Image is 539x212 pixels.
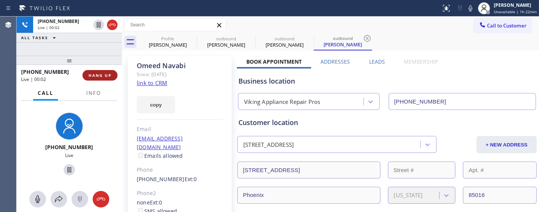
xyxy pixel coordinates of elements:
[93,191,109,207] button: Hang up
[82,70,118,81] button: HANG UP
[21,68,69,75] span: [PHONE_NUMBER]
[139,36,196,41] div: Profile
[315,35,371,41] div: outbound
[137,61,223,70] div: Omeed Navabi
[139,41,196,48] div: [PERSON_NAME]
[46,143,93,151] span: [PHONE_NUMBER]
[463,187,537,204] input: ZIP
[198,41,255,48] div: [PERSON_NAME]
[487,22,527,29] span: Call to Customer
[404,58,438,65] label: Membership
[38,18,79,24] span: [PHONE_NUMBER]
[237,187,380,204] input: City
[388,162,456,178] input: Street #
[244,98,321,106] div: Viking Appliance Repair Pros
[17,33,63,42] button: ALL TASKS
[137,70,223,79] div: Since: [DATE]
[64,164,75,175] button: Hold Customer
[137,152,183,159] label: Emails allowed
[21,35,48,40] span: ALL TASKS
[86,90,101,96] span: Info
[237,162,380,178] input: Address
[246,58,302,65] label: Book Appointment
[389,93,536,110] input: Phone Number
[38,90,53,96] span: Call
[476,136,537,153] button: + NEW ADDRESS
[315,41,371,48] div: [PERSON_NAME]
[93,20,104,30] button: Hold Customer
[29,191,46,207] button: Mute
[125,19,226,31] input: Search
[494,9,537,14] span: Unavailable | 1h 22min
[369,58,385,65] label: Leads
[137,166,223,174] div: Phone
[256,34,313,50] div: Omeed Navabi
[150,199,162,206] span: Ext: 0
[243,140,294,149] div: [STREET_ADDRESS]
[65,152,73,159] span: Live
[315,34,371,50] div: Omeed Navabi
[137,189,223,198] div: Phone2
[137,175,185,183] a: [PHONE_NUMBER]
[463,162,537,178] input: Apt. #
[38,25,60,30] span: Live | 00:02
[138,153,143,158] input: Emails allowed
[50,191,67,207] button: Open directory
[494,2,537,8] div: [PERSON_NAME]
[238,117,536,128] div: Customer location
[465,3,476,14] button: Mute
[107,20,118,30] button: Hang up
[256,41,313,48] div: [PERSON_NAME]
[198,36,255,41] div: outbound
[256,36,313,41] div: outbound
[185,175,197,183] span: Ext: 0
[137,79,167,87] a: link to CRM
[137,125,223,134] div: Email
[21,76,46,82] span: Live | 00:02
[238,76,536,86] div: Business location
[139,34,196,50] div: PAUL MCCOLLOCH
[198,34,255,50] div: Omeed Navabi
[137,96,175,113] button: copy
[82,86,105,101] button: Info
[33,86,58,101] button: Call
[321,58,350,65] label: Addresses
[72,191,88,207] button: Open dialpad
[137,135,183,151] a: [EMAIL_ADDRESS][DOMAIN_NAME]
[89,73,111,78] span: HANG UP
[474,18,531,33] button: Call to Customer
